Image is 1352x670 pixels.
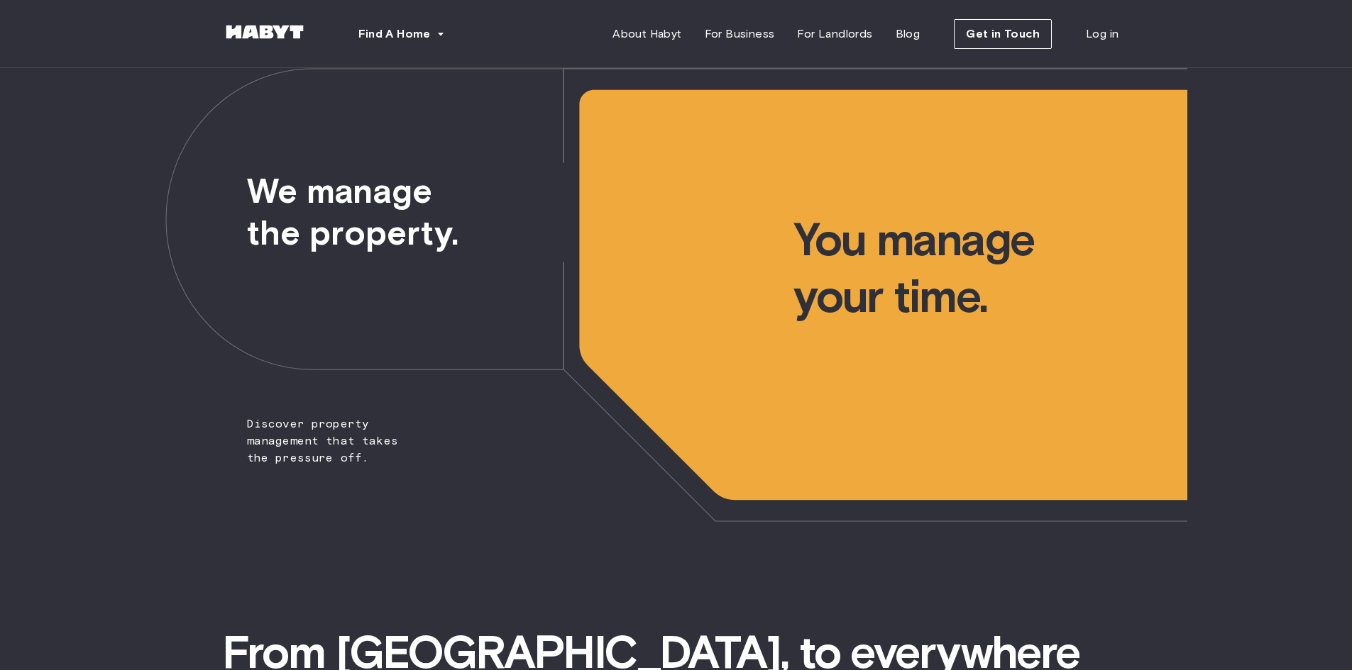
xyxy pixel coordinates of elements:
[1086,26,1119,43] span: Log in
[693,20,786,48] a: For Business
[797,26,872,43] span: For Landlords
[165,68,1187,522] img: we-make-moves-not-waiting-lists
[165,68,426,467] span: Discover property management that takes the pressure off.
[705,26,775,43] span: For Business
[222,25,307,39] img: Habyt
[358,26,431,43] span: Find A Home
[612,26,681,43] span: About Habyt
[1075,20,1130,48] a: Log in
[786,20,884,48] a: For Landlords
[966,26,1040,43] span: Get in Touch
[896,26,920,43] span: Blog
[884,20,932,48] a: Blog
[954,19,1052,49] button: Get in Touch
[793,68,1187,325] span: You manage your time.
[601,20,693,48] a: About Habyt
[347,20,456,48] button: Find A Home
